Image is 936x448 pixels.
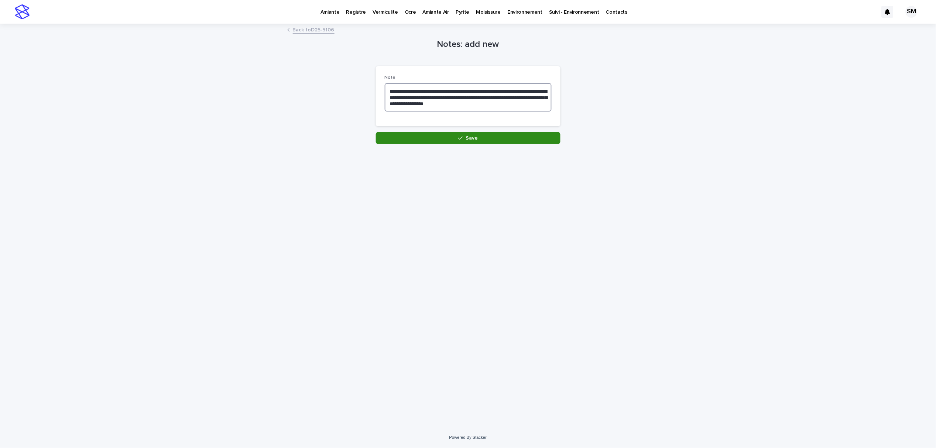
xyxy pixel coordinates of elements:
[906,6,918,18] div: SM
[376,132,560,144] button: Save
[466,136,478,141] span: Save
[385,75,396,80] span: Note
[449,435,487,440] a: Powered By Stacker
[376,39,560,50] h1: Notes: add new
[293,25,335,34] a: Back toD25-5106
[15,4,30,19] img: stacker-logo-s-only.png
